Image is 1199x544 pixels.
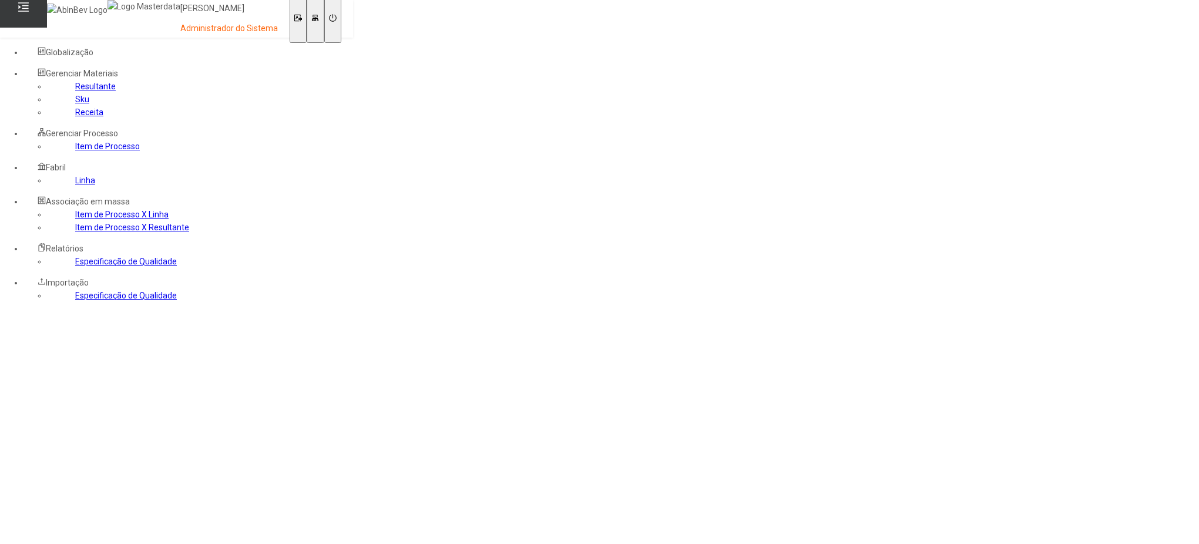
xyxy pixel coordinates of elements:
[46,278,89,287] span: Importação
[46,163,66,172] span: Fabril
[75,95,89,104] a: Sku
[46,129,118,138] span: Gerenciar Processo
[75,210,169,219] a: Item de Processo X Linha
[75,82,116,91] a: Resultante
[180,3,278,15] p: [PERSON_NAME]
[180,23,278,35] p: Administrador do Sistema
[75,257,177,266] a: Especificação de Qualidade
[47,4,108,16] img: AbInBev Logo
[75,223,189,232] a: Item de Processo X Resultante
[75,291,177,300] a: Especificação de Qualidade
[46,69,118,78] span: Gerenciar Materiais
[75,108,103,117] a: Receita
[46,244,83,253] span: Relatórios
[46,197,130,206] span: Associação em massa
[75,176,95,185] a: Linha
[46,48,93,57] span: Globalização
[75,142,140,151] a: Item de Processo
